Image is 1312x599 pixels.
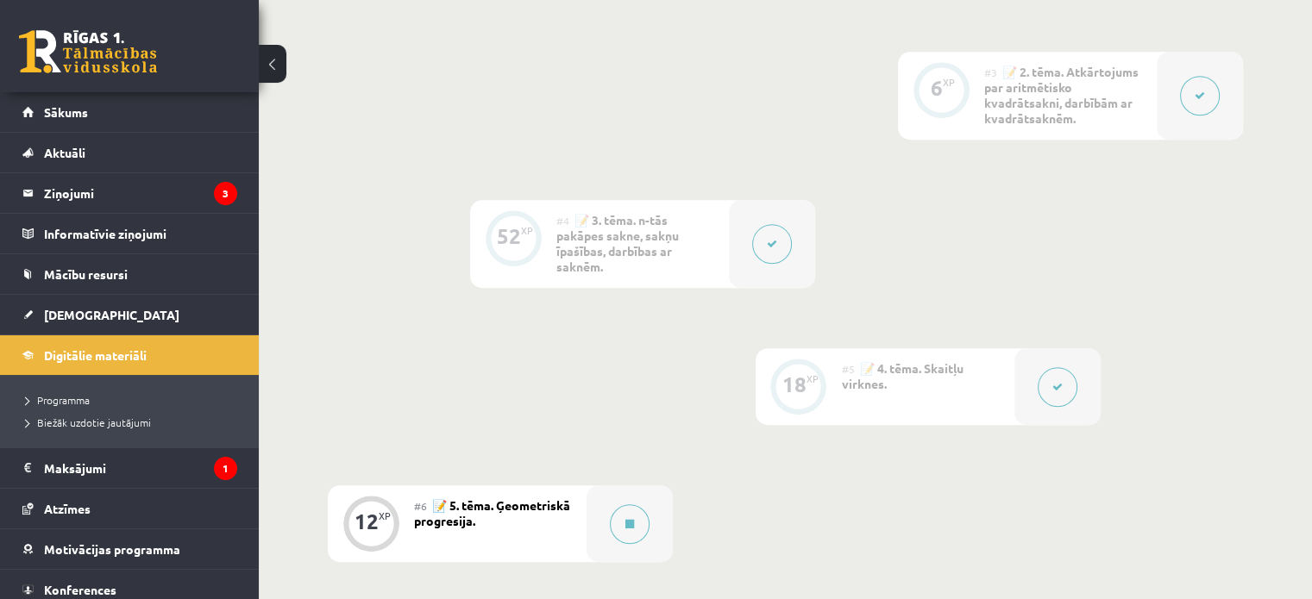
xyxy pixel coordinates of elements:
span: 📝 3. tēma. n-tās pakāpes sakne, sakņu īpašības, darbības ar saknēm. [556,212,679,274]
div: 18 [782,377,807,392]
i: 1 [214,457,237,480]
span: Sākums [44,104,88,120]
a: [DEMOGRAPHIC_DATA] [22,295,237,334]
span: 📝 5. tēma. Ģeometriskā progresija. [414,497,570,528]
a: Informatīvie ziņojumi [22,214,237,253]
div: XP [807,374,819,384]
legend: Ziņojumi [44,173,237,213]
div: 12 [355,514,379,529]
a: Rīgas 1. Tālmācības vidusskola [19,30,157,73]
legend: Maksājumi [44,448,237,488]
span: Mācību resursi [44,266,128,282]
span: Biežāk uzdotie jautājumi [26,415,151,429]
div: XP [943,78,955,87]
a: Biežāk uzdotie jautājumi [26,415,242,430]
i: 3 [214,182,237,205]
div: XP [521,226,533,235]
div: 52 [497,228,521,244]
a: Ziņojumi3 [22,173,237,213]
a: Programma [26,392,242,408]
span: Programma [26,393,90,407]
span: 📝 4. tēma. Skaitļu virknes. [842,360,964,391]
a: Aktuāli [22,133,237,172]
span: Konferences [44,582,116,597]
a: Atzīmes [22,489,237,528]
span: [DEMOGRAPHIC_DATA] [44,307,179,322]
a: Sākums [22,92,237,132]
a: Motivācijas programma [22,529,237,569]
a: Mācību resursi [22,254,237,294]
span: Atzīmes [44,501,91,516]
span: Motivācijas programma [44,541,180,557]
span: #5 [842,362,855,376]
div: 6 [931,80,943,96]
span: Digitālie materiāli [44,347,147,363]
span: #4 [556,214,569,228]
span: 📝 2. tēma. Atkārtojums par aritmētisko kvadrātsakni, darbībām ar kvadrātsaknēm. [984,64,1139,126]
div: XP [379,511,391,521]
a: Maksājumi1 [22,448,237,488]
span: Aktuāli [44,145,85,160]
legend: Informatīvie ziņojumi [44,214,237,253]
span: #3 [984,66,997,79]
a: Digitālie materiāli [22,335,237,375]
span: #6 [414,499,427,513]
